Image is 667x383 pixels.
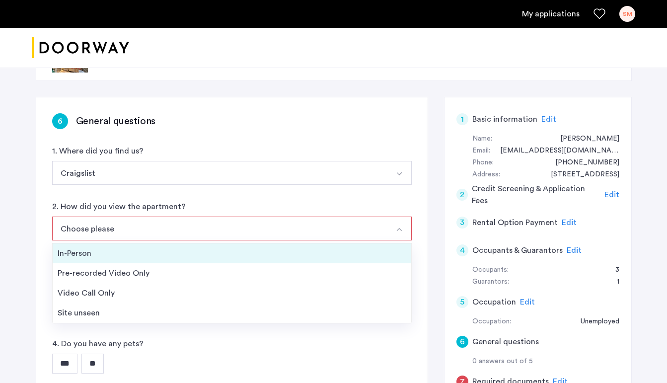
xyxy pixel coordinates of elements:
[472,276,509,288] div: Guarantors:
[605,264,619,276] div: 3
[52,161,388,185] button: Select option
[550,133,619,145] div: Skylar McClenan
[388,161,412,185] button: Select option
[52,217,388,240] button: Select option
[58,307,406,319] div: Site unseen
[395,226,403,233] img: arrow
[472,356,619,368] div: 0 answers out of 5
[472,244,563,256] h5: Occupants & Guarantors
[604,191,619,199] span: Edit
[490,145,619,157] div: skylarmcclenan@gmail.com
[52,145,144,157] label: 1. Where did you find us?
[395,170,403,178] img: arrow
[76,114,156,128] h3: General questions
[472,145,490,157] div: Email:
[545,157,619,169] div: +12405438540
[567,246,582,254] span: Edit
[541,169,619,181] div: 530 West 136th Street, #63
[58,287,406,299] div: Video Call Only
[58,247,406,259] div: In-Person
[32,29,129,67] a: Cazamio logo
[456,217,468,229] div: 3
[562,219,577,227] span: Edit
[472,169,500,181] div: Address:
[472,217,558,229] h5: Rental Option Payment
[472,157,494,169] div: Phone:
[456,336,468,348] div: 6
[593,8,605,20] a: Favorites
[520,298,535,306] span: Edit
[472,296,516,308] h5: Occupation
[456,244,468,256] div: 4
[52,338,144,350] label: 4. Do you have any pets?
[52,113,68,129] div: 6
[388,217,412,240] button: Select option
[472,113,537,125] h5: Basic information
[456,113,468,125] div: 1
[472,316,511,328] div: Occupation:
[472,264,509,276] div: Occupants:
[619,6,635,22] div: SM
[32,29,129,67] img: logo
[472,336,539,348] h5: General questions
[571,316,619,328] div: Unemployed
[472,133,492,145] div: Name:
[607,276,619,288] div: 1
[472,183,600,207] h5: Credit Screening & Application Fees
[522,8,580,20] a: My application
[456,296,468,308] div: 5
[52,201,186,213] label: 2. How did you view the apartment?
[541,115,556,123] span: Edit
[456,189,468,201] div: 2
[58,267,406,279] div: Pre-recorded Video Only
